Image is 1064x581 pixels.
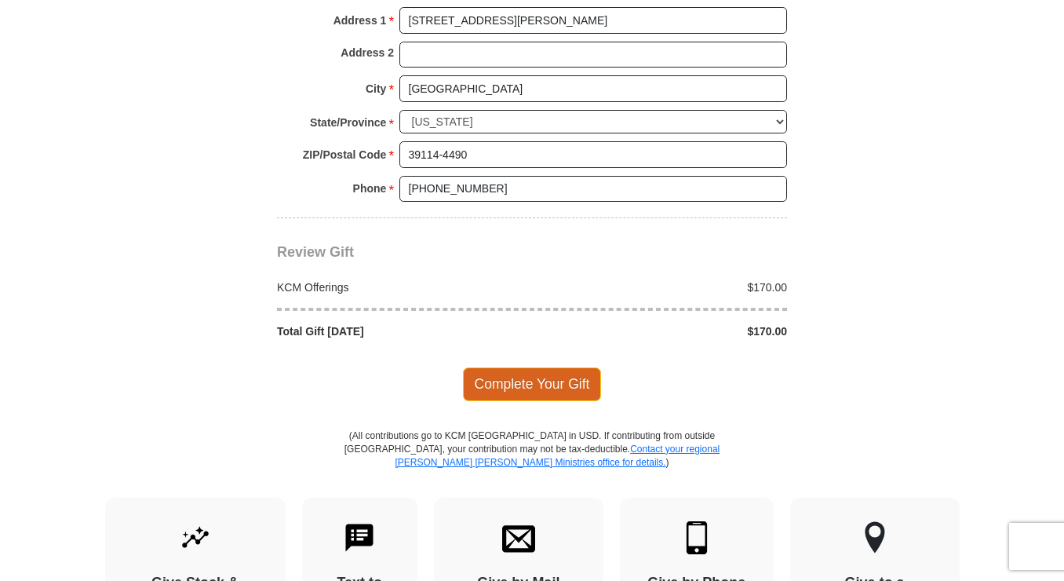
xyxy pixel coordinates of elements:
div: $170.00 [532,280,796,295]
strong: Address 1 [333,9,387,31]
img: mobile.svg [680,521,713,554]
strong: Address 2 [341,42,394,64]
img: other-region [864,521,886,554]
span: Review Gift [277,244,354,260]
strong: ZIP/Postal Code [303,144,387,166]
img: give-by-stock.svg [179,521,212,554]
p: (All contributions go to KCM [GEOGRAPHIC_DATA] in USD. If contributing from outside [GEOGRAPHIC_D... [344,429,720,498]
img: text-to-give.svg [343,521,376,554]
strong: Phone [353,177,387,199]
span: Complete Your Gift [463,367,602,400]
div: Total Gift [DATE] [269,323,533,339]
div: KCM Offerings [269,280,533,295]
strong: City [366,78,386,100]
strong: State/Province [310,111,386,133]
div: $170.00 [532,323,796,339]
img: envelope.svg [502,521,535,554]
a: Contact your regional [PERSON_NAME] [PERSON_NAME] Ministries office for details. [395,444,720,468]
